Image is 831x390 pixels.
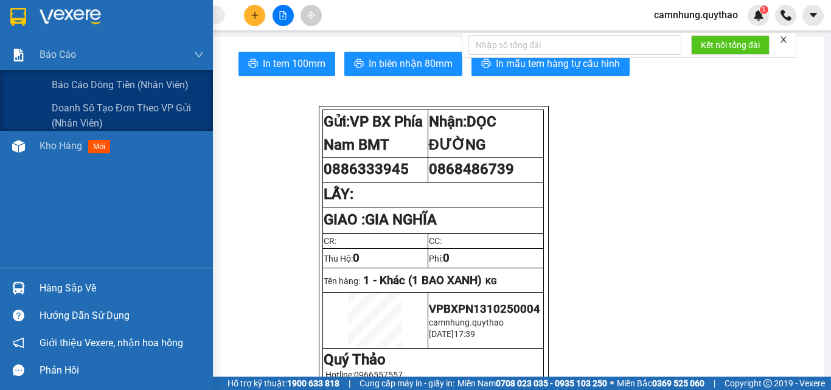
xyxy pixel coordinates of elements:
img: warehouse-icon [12,140,25,153]
span: aim [307,11,315,19]
span: 0966557557 [354,370,403,380]
span: VP BX Phía Nam BMT [324,113,423,153]
strong: Nhận: [429,113,496,153]
span: Hotline: [325,370,403,380]
span: message [13,364,24,376]
span: | [714,377,715,390]
span: notification [13,337,24,349]
span: Kho hàng [40,140,82,151]
strong: Gửi: [324,113,423,153]
span: In tem 100mm [263,56,325,71]
span: close [779,35,788,44]
span: Hỗ trợ kỹ thuật: [228,377,339,390]
strong: 0708 023 035 - 0935 103 250 [496,378,607,388]
span: Miền Bắc [617,377,704,390]
span: mới [88,140,110,153]
span: Báo cáo dòng tiền (nhân viên) [52,77,189,92]
span: 0868486739 [429,161,514,178]
button: plus [244,5,265,26]
img: warehouse-icon [12,282,25,294]
span: In mẫu tem hàng tự cấu hình [496,56,620,71]
strong: 1900 633 818 [287,378,339,388]
span: Miền Nam [457,377,607,390]
sup: 1 [760,5,768,14]
img: icon-new-feature [753,10,764,21]
span: copyright [763,379,772,388]
span: Kết nối tổng đài [701,38,760,52]
span: Giới thiệu Vexere, nhận hoa hồng [40,335,183,350]
span: | [349,377,350,390]
span: Báo cáo [40,47,76,62]
strong: GIAO : [324,211,437,228]
strong: 0369 525 060 [652,378,704,388]
span: camnhung.quythao [429,318,504,327]
div: Hướng dẫn sử dụng [40,307,204,325]
td: Thu Hộ: [323,248,428,268]
span: file-add [279,11,287,19]
span: 1 [762,5,766,14]
span: ⚪️ [610,381,614,386]
span: 0 [443,251,450,265]
button: printerIn tem 100mm [238,52,335,76]
img: logo-vxr [10,8,26,26]
span: 1 - Khác (1 BAO XANH) [363,274,482,287]
button: Kết nối tổng đài [691,35,770,55]
span: In biên nhận 80mm [369,56,453,71]
img: solution-icon [12,49,25,61]
div: Phản hồi [40,361,204,380]
span: GIA NGHĨA [365,211,437,228]
span: VPBXPN1310250004 [429,302,540,316]
span: camnhung.quythao [644,7,748,23]
span: printer [248,58,258,70]
button: file-add [273,5,294,26]
span: Cung cấp máy in - giấy in: [360,377,454,390]
td: CR: [323,233,428,248]
span: question-circle [13,310,24,321]
span: 17:39 [454,329,475,339]
span: plus [251,11,259,19]
strong: Quý Thảo [324,351,386,368]
td: CC: [428,233,544,248]
div: Hàng sắp về [40,279,204,298]
span: caret-down [808,10,819,21]
span: 0 [353,251,360,265]
span: [DATE] [429,329,454,339]
button: aim [301,5,322,26]
p: Tên hàng: [324,274,543,287]
img: phone-icon [781,10,791,21]
td: Phí: [428,248,544,268]
span: DỌC ĐƯỜNG [429,113,496,153]
strong: LẤY: [324,186,353,203]
span: 0886333945 [324,161,409,178]
span: printer [354,58,364,70]
button: printerIn mẫu tem hàng tự cấu hình [471,52,630,76]
input: Nhập số tổng đài [468,35,681,55]
span: printer [481,58,491,70]
button: printerIn biên nhận 80mm [344,52,462,76]
button: caret-down [802,5,824,26]
span: down [194,50,204,60]
span: Doanh số tạo đơn theo VP gửi (nhân viên) [52,100,204,131]
span: KG [485,276,497,286]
